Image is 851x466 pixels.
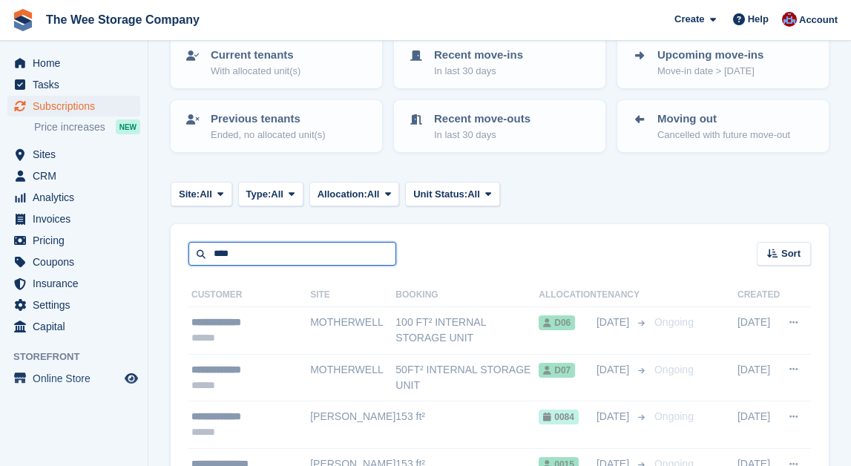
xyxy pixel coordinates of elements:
[211,47,300,64] p: Current tenants
[619,38,827,87] a: Upcoming move-ins Move-in date > [DATE]
[657,111,790,128] p: Moving out
[619,102,827,151] a: Moving out Cancelled with future move-out
[7,316,140,337] a: menu
[7,165,140,186] a: menu
[395,38,604,87] a: Recent move-ins In last 30 days
[33,144,122,165] span: Sites
[33,316,122,337] span: Capital
[7,187,140,208] a: menu
[211,111,326,128] p: Previous tenants
[7,230,140,251] a: menu
[211,128,326,142] p: Ended, no allocated unit(s)
[33,230,122,251] span: Pricing
[657,128,790,142] p: Cancelled with future move-out
[657,64,763,79] p: Move-in date > [DATE]
[7,209,140,229] a: menu
[33,273,122,294] span: Insurance
[7,96,140,116] a: menu
[34,119,140,135] a: Price increases NEW
[657,47,763,64] p: Upcoming move-ins
[7,295,140,315] a: menu
[395,102,604,151] a: Recent move-outs In last 30 days
[33,295,122,315] span: Settings
[7,368,140,389] a: menu
[33,96,122,116] span: Subscriptions
[33,368,122,389] span: Online Store
[33,209,122,229] span: Invoices
[7,252,140,272] a: menu
[33,187,122,208] span: Analytics
[748,12,769,27] span: Help
[172,38,381,87] a: Current tenants With allocated unit(s)
[33,74,122,95] span: Tasks
[434,128,530,142] p: In last 30 days
[434,64,523,79] p: In last 30 days
[13,349,148,364] span: Storefront
[7,273,140,294] a: menu
[34,120,105,134] span: Price increases
[7,144,140,165] a: menu
[434,111,530,128] p: Recent move-outs
[782,12,797,27] img: Scott Ritchie
[674,12,704,27] span: Create
[7,74,140,95] a: menu
[799,13,838,27] span: Account
[434,47,523,64] p: Recent move-ins
[33,252,122,272] span: Coupons
[12,9,34,31] img: stora-icon-8386f47178a22dfd0bd8f6a31ec36ba5ce8667c1dd55bd0f319d3a0aa187defe.svg
[40,7,206,32] a: The Wee Storage Company
[122,370,140,387] a: Preview store
[116,119,140,134] div: NEW
[172,102,381,151] a: Previous tenants Ended, no allocated unit(s)
[211,64,300,79] p: With allocated unit(s)
[33,53,122,73] span: Home
[7,53,140,73] a: menu
[33,165,122,186] span: CRM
